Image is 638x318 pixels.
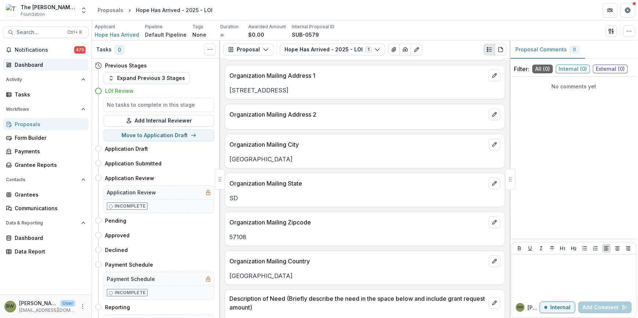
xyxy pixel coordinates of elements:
button: More [78,302,87,311]
h4: Pending [105,217,126,224]
button: Open Workflows [3,103,88,115]
button: edit [489,255,500,267]
span: External ( 0 ) [593,65,628,73]
p: [PERSON_NAME] [528,304,540,311]
button: Open Activity [3,74,88,85]
nav: breadcrumb [95,5,215,15]
p: [EMAIL_ADDRESS][DOMAIN_NAME] [19,307,75,314]
h4: Payment Schedule [105,261,153,268]
div: Form Builder [15,134,83,142]
p: No comments yet [514,83,634,90]
a: Data Report [3,245,88,257]
a: Grantee Reports [3,159,88,171]
button: Open Data & Reporting [3,217,88,229]
span: Data & Reporting [6,220,78,226]
button: Align Right [624,244,632,253]
button: Toggle View Cancelled Tasks [204,44,216,55]
button: Internal [540,301,575,313]
p: [GEOGRAPHIC_DATA] [229,271,500,280]
button: Open Contacts [3,174,88,186]
a: Communications [3,202,88,214]
span: Foundation [21,11,45,18]
button: Ordered List [591,244,600,253]
p: Organization Mailing City [229,140,486,149]
p: Organization Mailing Zipcode [229,218,486,227]
div: Tasks [15,91,83,98]
p: SD [229,194,500,202]
button: Align Left [602,244,611,253]
button: edit [489,70,500,81]
a: Form Builder [3,132,88,144]
button: Proposal [223,44,273,55]
p: Incomplete [115,203,146,209]
div: Dashboard [15,61,83,69]
div: Data Report [15,248,83,255]
button: Edit as form [411,44,423,55]
h5: Payment Schedule [107,275,155,283]
p: Organization Mailing State [229,179,486,188]
p: Internal Proposal ID [292,23,334,30]
button: PDF view [495,44,507,55]
div: Blair White [517,306,523,309]
div: Proposals [98,6,123,14]
h5: Application Review [107,189,156,196]
h3: Tasks [96,47,112,53]
img: The Bolick Foundation [6,4,18,16]
button: Get Help [620,3,635,18]
button: edit [489,139,500,150]
div: Hope Has Arrived - 2025 - LOI [136,6,213,14]
span: Contacts [6,177,78,182]
button: Add Comment [578,301,632,313]
button: Heading 1 [558,244,567,253]
span: Search... [17,29,63,36]
button: Search... [3,26,88,38]
div: Grantee Reports [15,161,83,169]
button: Italicize [537,244,545,253]
p: Incomplete [115,289,146,296]
p: User [60,300,75,307]
h4: Application Draft [105,145,148,153]
h5: No tasks to complete in this stage [107,101,211,109]
button: Hope Has Arrived - 2025 - LOI1 [280,44,385,55]
a: Dashboard [3,232,88,244]
h4: Approved [105,231,130,239]
div: Ctrl + K [66,28,84,36]
p: 57108 [229,233,500,241]
p: [GEOGRAPHIC_DATA] [229,155,500,164]
button: Strike [548,244,557,253]
p: Internal [550,304,570,311]
p: [STREET_ADDRESS] [229,86,500,95]
a: Hope Has Arrived [95,31,139,39]
p: Duration [220,23,239,30]
div: The [PERSON_NAME] Foundation [21,3,76,11]
button: Plaintext view [483,44,495,55]
p: Description of Need (Briefly describe the need in the space below and include grant request amount) [229,294,486,312]
h4: Declined [105,246,128,254]
p: Organization Mailing Address 1 [229,71,486,80]
p: Awarded Amount [248,23,286,30]
button: edit [489,178,500,189]
button: Move to Application Draft [104,129,214,141]
h4: Previous Stages [105,62,147,69]
p: Applicant [95,23,115,30]
p: Pipeline [145,23,163,30]
p: $0.00 [248,31,264,39]
span: Workflows [6,107,78,112]
a: Payments [3,145,88,157]
div: Communications [15,204,83,212]
a: Tasks [3,88,88,100]
h4: Reporting [105,303,130,311]
button: Notifications475 [3,44,88,56]
p: SUB-0579 [292,31,319,39]
a: Grantees [3,189,88,201]
a: Dashboard [3,59,88,71]
h4: Application Review [105,174,154,182]
span: 0 [115,45,124,54]
span: 0 [573,47,576,52]
a: Proposals [95,5,126,15]
button: Underline [526,244,534,253]
button: Open entity switcher [79,3,89,18]
p: [PERSON_NAME] [19,299,57,307]
p: Tags [192,23,203,30]
div: Dashboard [15,234,83,242]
